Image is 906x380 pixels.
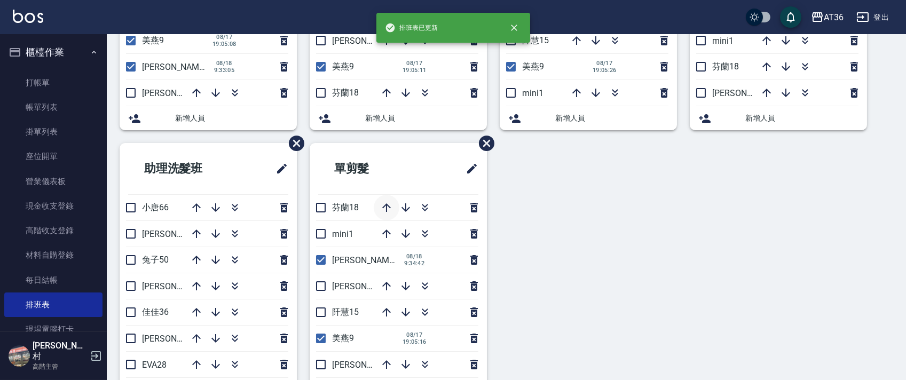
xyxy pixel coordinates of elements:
span: 小唐66 [142,202,169,212]
span: 排班表已更新 [385,22,438,33]
a: 現金收支登錄 [4,194,103,218]
span: 19:05:11 [403,67,427,74]
a: 打帳單 [4,70,103,95]
button: 櫃檯作業 [4,38,103,66]
span: 美燕9 [142,35,164,45]
span: 阡慧15 [522,35,549,45]
a: 高階收支登錄 [4,218,103,243]
span: 芬蘭18 [712,61,739,72]
span: EVA28 [142,360,167,370]
span: 新增人員 [365,113,478,124]
span: mini1 [712,36,734,46]
h5: [PERSON_NAME]村 [33,341,87,362]
span: 芬蘭18 [332,88,359,98]
a: 營業儀表板 [4,169,103,194]
button: close [502,16,526,39]
span: 08/17 [212,34,237,41]
button: save [780,6,801,28]
span: 新增人員 [175,113,288,124]
span: 08/18 [403,253,426,260]
span: [PERSON_NAME]6 [142,62,211,72]
span: 刪除班表 [281,128,306,159]
span: [PERSON_NAME]55 [142,334,216,344]
span: 修改班表的標題 [269,156,288,181]
span: [PERSON_NAME]11 [712,88,786,98]
span: 美燕9 [332,61,354,72]
span: 修改班表的標題 [459,156,478,181]
button: AT36 [807,6,848,28]
a: 每日結帳 [4,268,103,292]
span: 芬蘭18 [332,202,359,212]
span: mini1 [332,229,353,239]
h2: 助理洗髮班 [128,149,243,188]
span: 兔子50 [142,255,169,265]
span: [PERSON_NAME]58 [142,229,216,239]
span: 美燕9 [522,61,544,72]
span: [PERSON_NAME]16 [332,281,406,291]
span: [PERSON_NAME]11 [332,360,406,370]
span: [PERSON_NAME]6 [332,255,401,265]
h2: 單剪髮 [318,149,422,188]
span: mini1 [522,88,543,98]
span: 08/17 [403,60,427,67]
a: 座位開單 [4,144,103,169]
span: 19:05:16 [403,338,427,345]
a: 材料自購登錄 [4,243,103,267]
span: 19:05:08 [212,41,237,47]
span: 08/17 [593,60,617,67]
span: 阡慧15 [332,307,359,317]
a: 帳單列表 [4,95,103,120]
span: 08/18 [212,60,236,67]
span: 9:33:05 [212,67,236,74]
span: 佳佳36 [142,307,169,317]
span: 19:05:26 [593,67,617,74]
div: 新增人員 [500,106,677,130]
a: 排班表 [4,292,103,317]
span: 美燕9 [332,333,354,343]
span: 刪除班表 [471,128,496,159]
span: 08/17 [403,331,427,338]
p: 高階主管 [33,362,87,371]
div: 新增人員 [310,106,487,130]
div: 新增人員 [120,106,297,130]
a: 掛單列表 [4,120,103,144]
div: 新增人員 [690,106,867,130]
a: 現場電腦打卡 [4,317,103,342]
button: 登出 [852,7,893,27]
span: 新增人員 [555,113,668,124]
span: 9:34:42 [403,260,426,267]
span: 新增人員 [745,113,858,124]
img: Person [9,345,30,367]
div: AT36 [824,11,844,24]
span: [PERSON_NAME]59 [142,281,216,291]
img: Logo [13,10,43,23]
span: [PERSON_NAME]11 [332,36,406,46]
span: [PERSON_NAME]11 [142,88,216,98]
